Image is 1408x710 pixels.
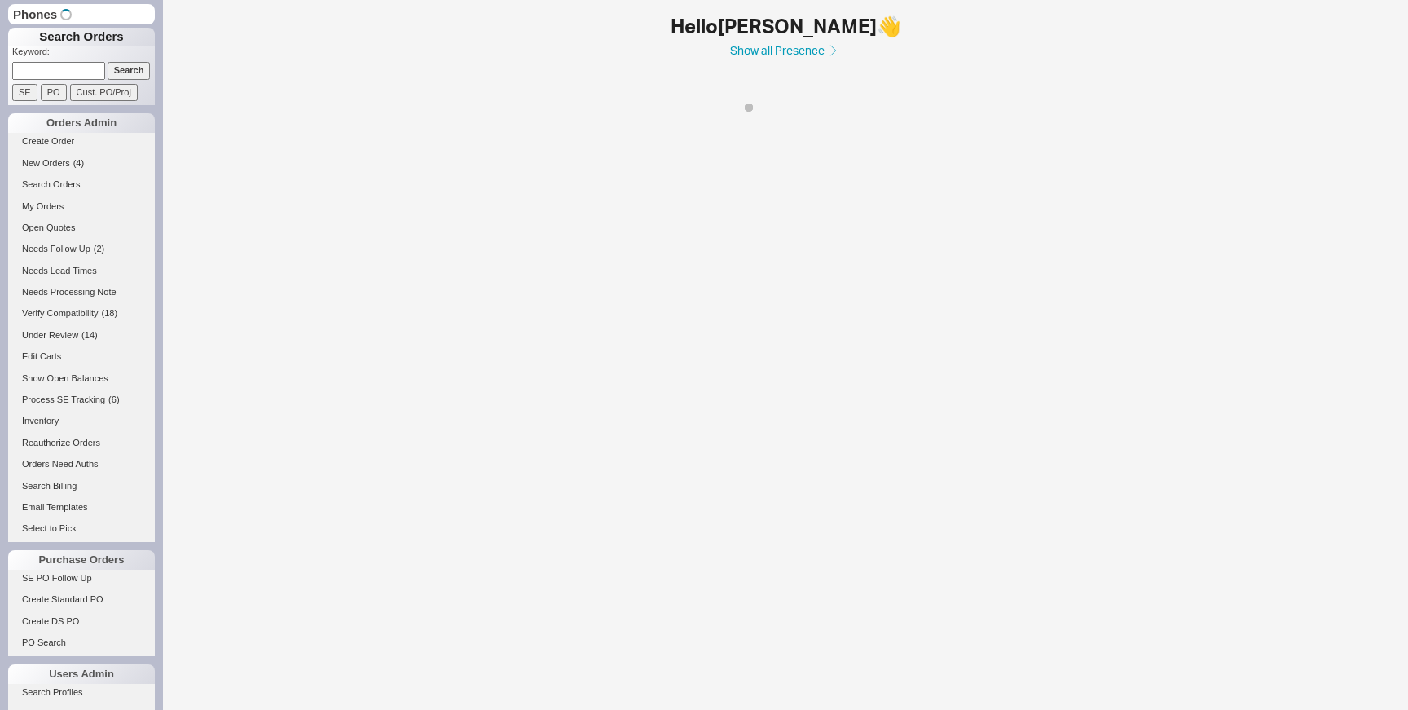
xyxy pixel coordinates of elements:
div: Users Admin [8,664,155,684]
span: ( 18 ) [102,308,118,318]
div: Purchase Orders [8,550,155,570]
input: Search [108,62,151,79]
a: Create DS PO [8,613,155,630]
a: Create Standard PO [8,591,155,608]
a: Open Quotes [8,219,155,236]
span: Needs Processing Note [22,287,117,297]
a: Search Orders [8,176,155,193]
a: Show Open Balances [8,370,155,387]
span: Under Review [22,330,78,340]
div: Orders Admin [8,113,155,133]
a: Email Templates [8,499,155,516]
a: SE PO Follow Up [8,570,155,587]
a: Show all Presence [272,42,1299,59]
a: Search Profiles [8,684,155,701]
input: PO [41,84,67,101]
a: Reauthorize Orders [8,434,155,452]
a: Under Review(14) [8,327,155,344]
a: New Orders(4) [8,155,155,172]
a: Create Order [8,133,155,150]
span: ( 4 ) [73,158,84,168]
span: ( 2 ) [94,244,104,254]
a: Orders Need Auths [8,456,155,473]
a: Edit Carts [8,348,155,365]
input: SE [12,84,37,101]
a: Needs Follow Up(2) [8,240,155,258]
span: ( 6 ) [108,395,119,404]
a: Process SE Tracking(6) [8,391,155,408]
a: Search Billing [8,478,155,495]
a: Inventory [8,412,155,430]
a: Needs Processing Note [8,284,155,301]
a: Needs Lead Times [8,262,155,280]
a: PO Search [8,634,155,651]
input: Cust. PO/Proj [70,84,138,101]
a: Select to Pick [8,520,155,537]
span: ( 14 ) [81,330,98,340]
a: Verify Compatibility(18) [8,305,155,322]
h1: Search Orders [8,28,155,46]
span: Needs Follow Up [22,244,90,254]
span: Process SE Tracking [22,395,105,404]
h1: Hello [PERSON_NAME] 👋 [272,16,1299,36]
div: Phones [8,4,155,24]
span: Verify Compatibility [22,308,99,318]
a: My Orders [8,198,155,215]
span: New Orders [22,158,70,168]
p: Keyword: [12,46,155,62]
